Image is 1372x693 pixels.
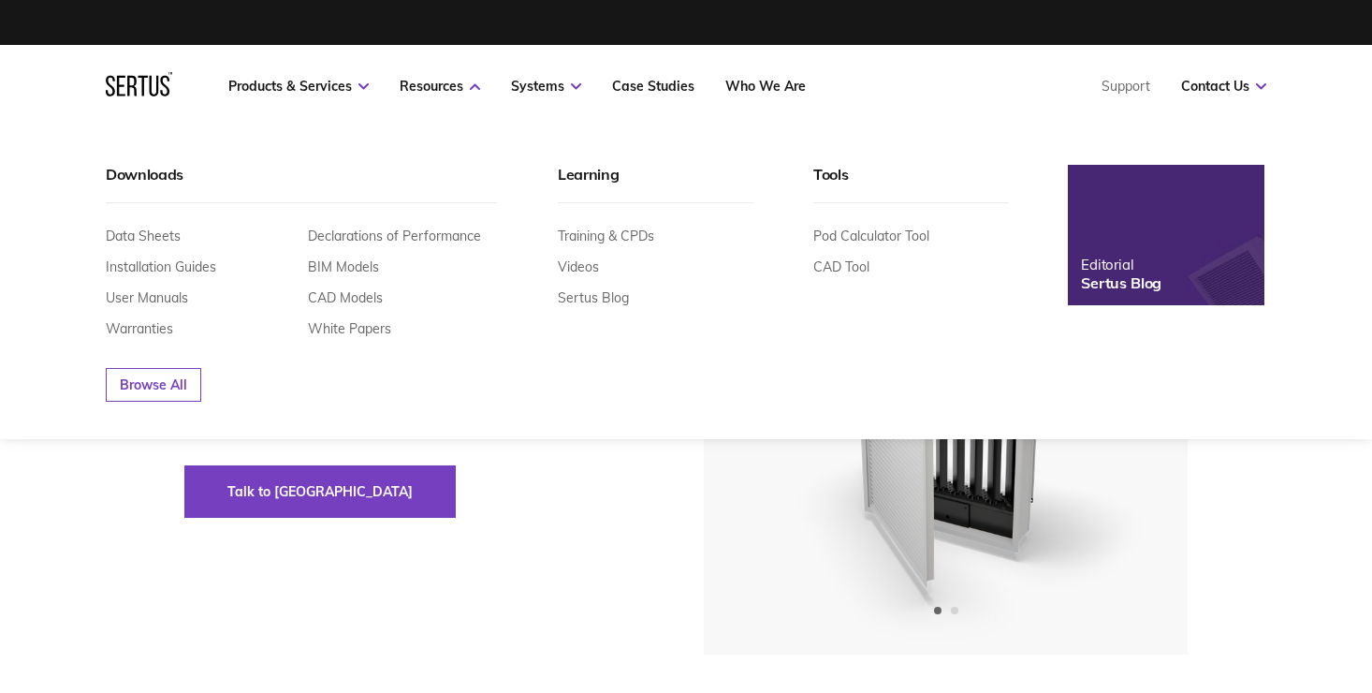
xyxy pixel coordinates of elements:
a: Warranties [106,320,173,337]
a: Support [1102,78,1150,95]
a: White Papers [308,320,391,337]
a: Resources [400,78,480,95]
a: Installation Guides [106,258,216,275]
a: CAD Tool [813,258,869,275]
a: BIM Models [308,258,379,275]
a: Case Studies [612,78,694,95]
div: Editorial [1081,256,1161,273]
a: CAD Models [308,289,383,306]
a: User Manuals [106,289,188,306]
button: Talk to [GEOGRAPHIC_DATA] [184,465,456,518]
a: Systems [511,78,581,95]
a: Pod Calculator Tool [813,228,929,244]
a: Videos [558,258,599,275]
a: Who We Are [725,78,806,95]
a: Contact Us [1181,78,1266,95]
a: EditorialSertus Blog [1068,165,1264,305]
a: Sertus Blog [558,289,629,306]
div: Sertus Blog [1081,273,1161,292]
div: Learning [558,165,753,203]
a: Declarations of Performance [308,228,481,244]
a: Browse All [106,368,201,402]
a: Products & Services [228,78,369,95]
div: Downloads [106,165,497,203]
a: Training & CPDs [558,228,654,244]
span: Go to slide 2 [951,607,958,614]
a: Data Sheets [106,228,181,244]
div: Tools [813,165,1009,203]
iframe: Chat Widget [1278,603,1372,693]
